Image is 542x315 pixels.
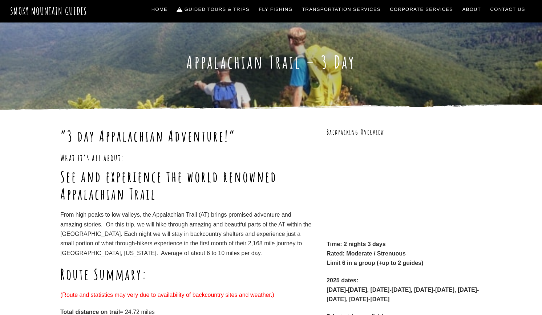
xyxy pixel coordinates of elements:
[327,250,406,257] strong: Rated: Moderate / Strenuous
[460,2,484,17] a: About
[327,277,479,303] strong: 2025 dates: [DATE]-[DATE], [DATE]-[DATE], [DATE]-[DATE], [DATE]-[DATE], [DATE]-[DATE]
[60,309,120,315] strong: Total distance on trail
[60,168,313,203] h1: See and experience the world renowned Appalachian Trail
[60,52,482,73] h1: Appalachian Trail – 3 Day
[10,5,87,17] a: Smoky Mountain Guides
[299,2,383,17] a: Transportation Services
[327,260,423,266] strong: Limit 6 in a group (+up to 2 guides)
[60,266,313,283] h1: Route Summary:
[60,152,313,164] h3: What it’s all about:
[60,210,313,258] p: From high peaks to low valleys, the Appalachian Trail (AT) brings promised adventure and amazing ...
[256,2,296,17] a: Fly Fishing
[60,292,274,298] span: (Route and statistics may very due to availability of backcountry sites and weather.)
[387,2,456,17] a: Corporate Services
[327,241,385,247] strong: Time: 2 nights 3 days
[174,2,252,17] a: Guided Tours & Trips
[60,127,313,145] h1: “3 day Appalachian Adventure!”
[149,2,170,17] a: Home
[488,2,528,17] a: Contact Us
[327,127,482,137] h3: Backpacking Overview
